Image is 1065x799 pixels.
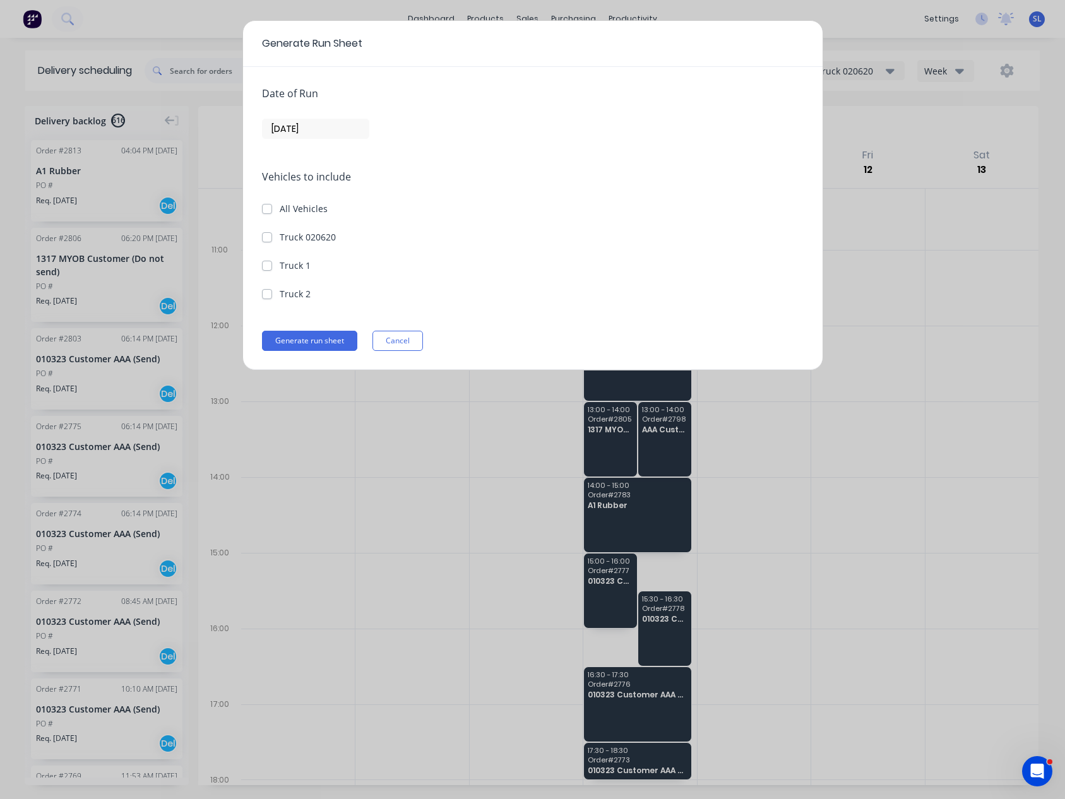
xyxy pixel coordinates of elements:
[262,169,351,184] label: Vehicles to include
[372,331,423,351] button: Cancel
[262,331,357,351] button: Generate run sheet
[280,287,311,300] label: Truck 2
[262,86,318,101] label: Date of Run
[1022,756,1052,786] iframe: Intercom live chat
[280,259,311,272] label: Truck 1
[262,36,804,51] span: Generate Run Sheet
[280,203,328,215] span: All Vehicles
[280,230,336,244] label: Truck 020620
